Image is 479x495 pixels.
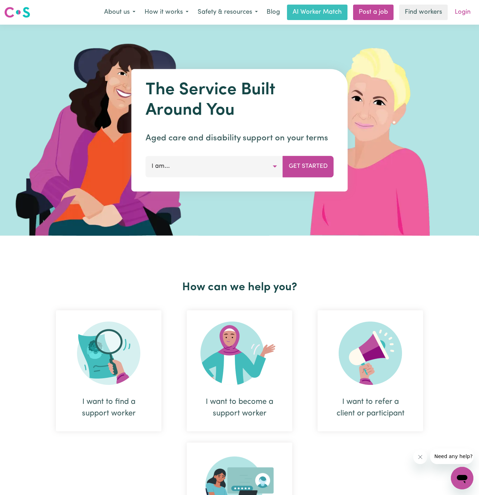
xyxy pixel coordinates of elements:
a: Find workers [399,5,448,20]
button: Get Started [283,156,334,177]
img: Become Worker [200,322,279,385]
div: I want to become a support worker [187,310,292,431]
iframe: Close message [413,450,427,464]
h1: The Service Built Around You [146,80,334,121]
div: I want to refer a client or participant [334,396,406,419]
div: I want to find a support worker [56,310,161,431]
div: I want to become a support worker [204,396,275,419]
p: Aged care and disability support on your terms [146,132,334,145]
img: Careseekers logo [4,6,30,19]
button: How it works [140,5,193,20]
img: Search [77,322,140,385]
div: I want to find a support worker [73,396,145,419]
img: Refer [339,322,402,385]
button: About us [100,5,140,20]
iframe: Button to launch messaging window [451,467,473,489]
a: AI Worker Match [287,5,347,20]
a: Login [451,5,475,20]
a: Blog [262,5,284,20]
a: Careseekers logo [4,4,30,20]
div: I want to refer a client or participant [318,310,423,431]
h2: How can we help you? [43,281,436,294]
button: Safety & resources [193,5,262,20]
button: I am... [146,156,283,177]
a: Post a job [353,5,394,20]
iframe: Message from company [430,449,473,464]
